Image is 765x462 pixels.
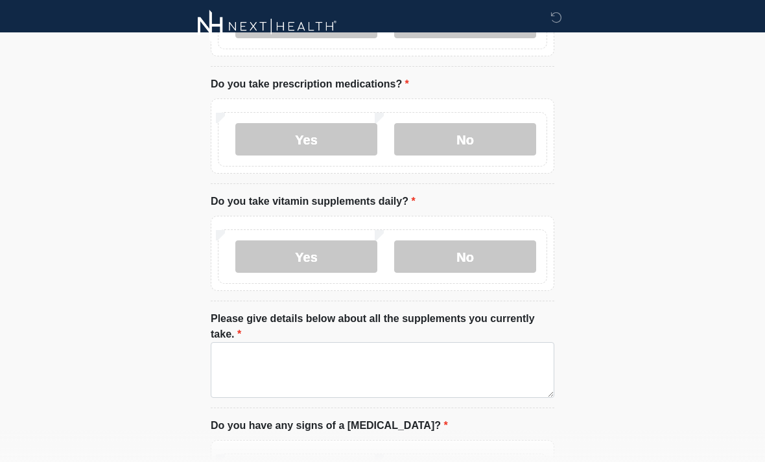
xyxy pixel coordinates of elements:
label: Do you have any signs of a [MEDICAL_DATA]? [211,418,448,433]
label: Please give details below about all the supplements you currently take. [211,311,554,342]
label: Yes [235,123,377,156]
label: No [394,240,536,273]
label: No [394,123,536,156]
label: Yes [235,240,377,273]
label: Do you take vitamin supplements daily? [211,194,416,209]
label: Do you take prescription medications? [211,76,409,92]
img: Next-Health Lincoln Park Logo [198,10,337,43]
